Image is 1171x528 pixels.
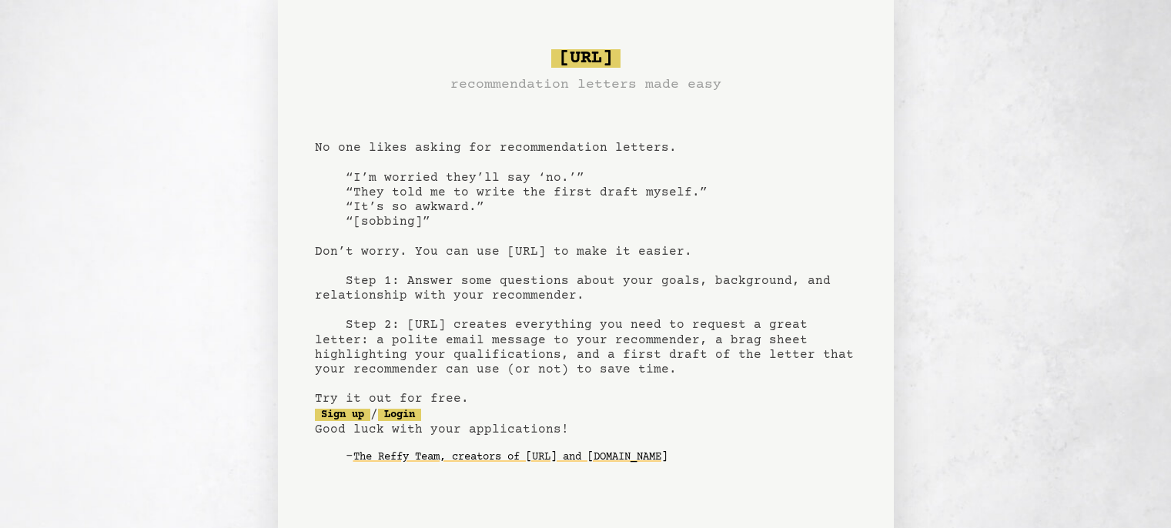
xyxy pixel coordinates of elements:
[315,43,857,494] pre: No one likes asking for recommendation letters. “I’m worried they’ll say ‘no.’” “They told me to ...
[315,409,370,421] a: Sign up
[346,449,857,465] div: -
[378,409,421,421] a: Login
[551,49,621,68] span: [URL]
[353,445,667,470] a: The Reffy Team, creators of [URL] and [DOMAIN_NAME]
[450,74,721,95] h3: recommendation letters made easy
